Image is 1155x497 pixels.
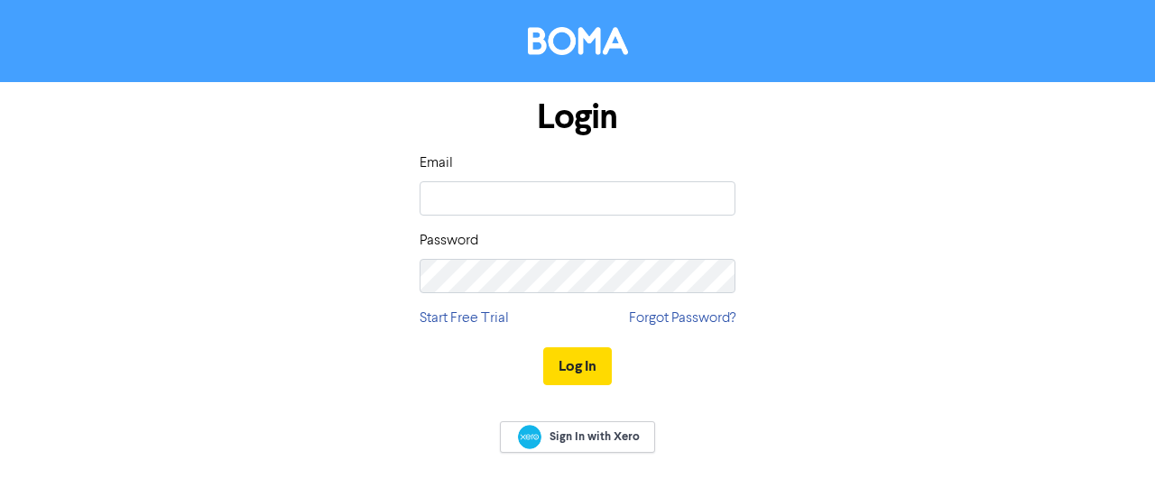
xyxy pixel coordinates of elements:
[420,97,735,138] h1: Login
[420,230,478,252] label: Password
[500,421,655,453] a: Sign In with Xero
[420,152,453,174] label: Email
[550,428,640,445] span: Sign In with Xero
[528,27,628,55] img: BOMA Logo
[543,347,612,385] button: Log In
[420,308,509,329] a: Start Free Trial
[629,308,735,329] a: Forgot Password?
[518,425,541,449] img: Xero logo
